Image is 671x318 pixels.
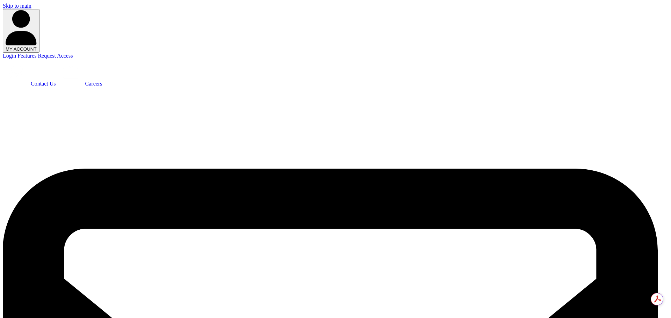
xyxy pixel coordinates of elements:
[31,81,56,87] span: Contact Us
[85,81,102,87] span: Careers
[57,81,102,87] a: Careers
[38,53,73,59] a: Request Access
[57,59,84,86] img: Beacon Funding Careers
[3,53,16,59] a: Login
[3,3,31,9] a: Skip to main
[17,53,36,59] a: Features
[3,59,29,86] img: Beacon Funding chat
[3,9,39,53] button: MY ACCOUNT
[3,81,57,87] a: Contact Us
